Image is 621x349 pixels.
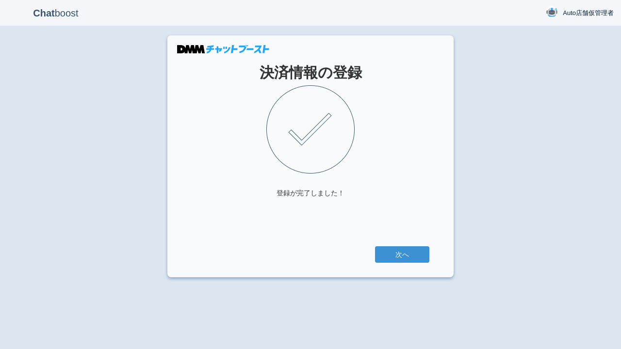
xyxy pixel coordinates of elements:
[546,6,558,18] img: User Image
[33,8,54,18] b: Chat
[177,45,269,53] img: DMMチャットブースト
[266,85,355,174] img: check.png
[563,8,614,18] span: Auto店舗仮管理者
[277,188,344,198] div: 登録が完了しました！
[192,64,429,80] h1: 決済情報の登録
[375,246,429,263] a: 次へ
[7,1,104,25] p: boost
